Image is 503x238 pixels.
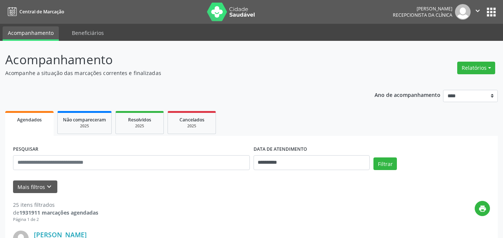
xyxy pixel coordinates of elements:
div: Página 1 de 2 [13,216,98,223]
span: Agendados [17,117,42,123]
p: Acompanhamento [5,50,350,69]
p: Ano de acompanhamento [375,90,440,99]
a: Beneficiários [67,26,109,39]
span: Cancelados [179,117,204,123]
div: 2025 [63,123,106,129]
button: apps [485,6,498,19]
label: DATA DE ATENDIMENTO [254,144,307,155]
div: de [13,209,98,216]
i: keyboard_arrow_down [45,183,53,191]
span: Resolvidos [128,117,151,123]
i:  [474,7,482,15]
span: Central de Marcação [19,9,64,15]
a: Central de Marcação [5,6,64,18]
img: img [455,4,471,20]
button:  [471,4,485,20]
strong: 1931911 marcações agendadas [19,209,98,216]
p: Acompanhe a situação das marcações correntes e finalizadas [5,69,350,77]
button: print [475,201,490,216]
button: Filtrar [373,157,397,170]
div: 2025 [173,123,210,129]
div: [PERSON_NAME] [393,6,452,12]
span: Recepcionista da clínica [393,12,452,18]
div: 2025 [121,123,158,129]
span: Não compareceram [63,117,106,123]
div: 25 itens filtrados [13,201,98,209]
a: Acompanhamento [3,26,59,41]
button: Mais filtroskeyboard_arrow_down [13,180,57,193]
label: PESQUISAR [13,144,38,155]
i: print [478,205,487,213]
button: Relatórios [457,62,495,74]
